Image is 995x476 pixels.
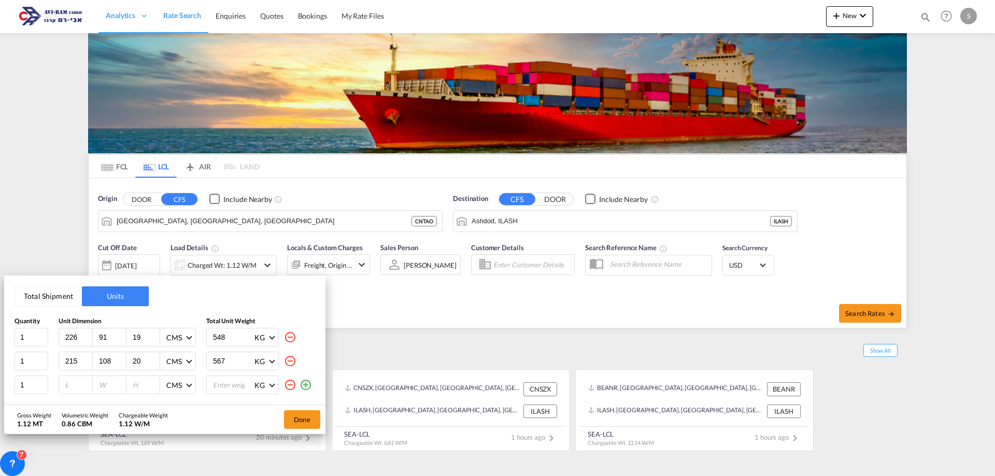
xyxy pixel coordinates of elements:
[132,333,160,342] input: H
[64,333,92,342] input: L
[62,419,108,428] div: 0.86 CBM
[98,380,126,390] input: W
[132,356,160,366] input: H
[300,379,312,391] md-icon: icon-plus-circle-outline
[284,331,296,343] md-icon: icon-minus-circle-outline
[166,357,182,366] div: CMS
[64,380,92,390] input: L
[15,286,82,306] button: Total Shipment
[212,352,253,370] input: Enter weight
[64,356,92,366] input: L
[166,381,182,390] div: CMS
[206,317,315,326] div: Total Unit Weight
[212,328,253,346] input: Enter weight
[284,355,296,367] md-icon: icon-minus-circle-outline
[212,376,253,394] input: Enter weight
[119,411,168,419] div: Chargeable Weight
[17,419,51,428] div: 1.12 MT
[59,317,196,326] div: Unit Dimension
[254,381,265,390] div: KG
[98,333,126,342] input: W
[15,317,48,326] div: Quantity
[15,352,48,370] input: Qty
[254,333,265,342] div: KG
[284,410,320,429] button: Done
[132,380,160,390] input: H
[15,328,48,347] input: Qty
[166,333,182,342] div: CMS
[98,356,126,366] input: W
[254,357,265,366] div: KG
[15,376,48,394] input: Qty
[284,379,296,391] md-icon: icon-minus-circle-outline
[17,411,51,419] div: Gross Weight
[62,411,108,419] div: Volumetric Weight
[119,419,168,428] div: 1.12 W/M
[82,286,149,306] button: Units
